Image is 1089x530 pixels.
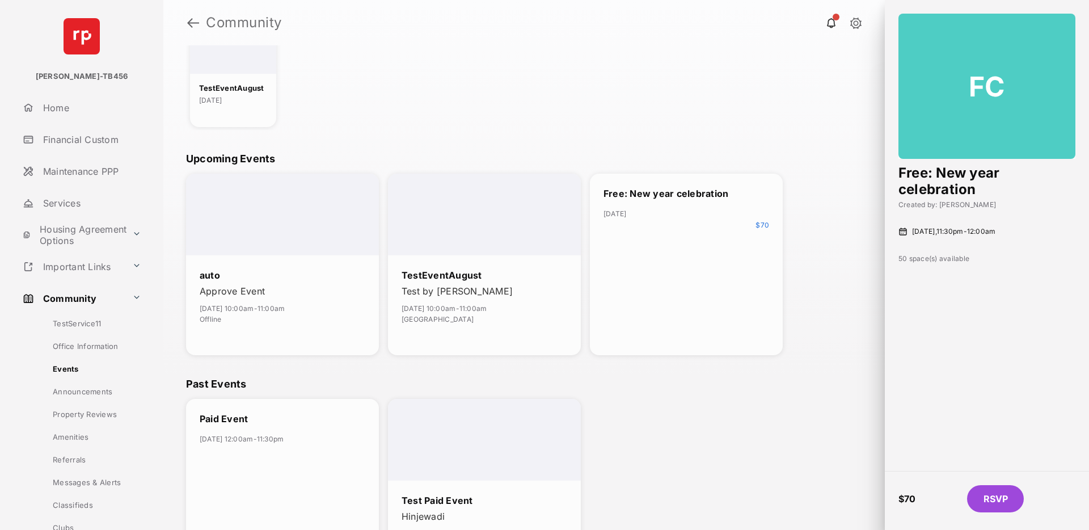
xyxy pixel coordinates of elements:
a: Amenities [21,426,163,448]
a: Financial Custom [18,126,163,153]
time: [DATE] [200,304,223,313]
div: Paid Event [200,413,248,425]
a: Office Information [21,335,163,357]
time: 11:00am [459,304,487,313]
a: Events [21,357,163,380]
span: - [223,304,287,313]
a: Announcements [21,380,163,403]
a: Messages & Alerts [21,471,163,494]
a: Referrals [21,448,163,471]
time: 12:00am [225,435,254,443]
div: Test Paid Event [402,494,473,507]
div: Free: New year celebration [603,187,728,200]
span: - [425,304,489,313]
p: Hinjewadi [402,510,567,523]
time: [DATE] [199,96,222,104]
a: Classifieds [21,494,163,516]
a: TestService11 [21,312,163,335]
div: Past Events [186,378,1066,390]
span: $ 70 [898,493,916,504]
button: RSVP [967,485,1024,512]
time: 11:30pm [257,435,284,443]
a: Services [18,190,163,217]
div: Upcoming Events [186,153,1066,165]
div: TestEventAugust [402,269,482,281]
span: [DATE] , - [912,227,996,236]
span: [GEOGRAPHIC_DATA] [402,315,474,323]
time: [DATE] [402,304,425,313]
div: FC [898,14,1075,159]
p: Approve Event [200,285,365,297]
time: [DATE] [603,209,627,218]
p: [PERSON_NAME]-TB456 [36,71,128,82]
a: Property Reviews [21,403,163,426]
p: Test by [PERSON_NAME] [402,285,567,297]
span: - [223,435,286,443]
a: Housing Agreement Options [18,221,128,249]
div: auto [200,269,220,281]
time: 10:00am [225,304,254,313]
time: 10:00am [427,304,456,313]
a: Important Links [18,253,128,280]
div: TestEventAugust [199,83,264,93]
a: Maintenance PPP [18,158,163,185]
span: 12:00am [967,227,996,235]
span: 11:30pm [936,227,964,235]
div: $ 70 [755,221,769,229]
span: 50 space(s) available [898,254,969,263]
time: [DATE] [200,435,223,443]
h2: Free: New year celebration [898,165,1075,197]
a: Home [18,94,163,121]
strong: Community [206,16,282,30]
a: Community [18,285,128,312]
span: Created by: [PERSON_NAME] [898,200,1075,209]
img: svg+xml;base64,PHN2ZyB4bWxucz0iaHR0cDovL3d3dy53My5vcmcvMjAwMC9zdmciIHdpZHRoPSI2NCIgaGVpZ2h0PSI2NC... [64,18,100,54]
span: Offline [200,315,222,323]
time: 11:00am [258,304,285,313]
